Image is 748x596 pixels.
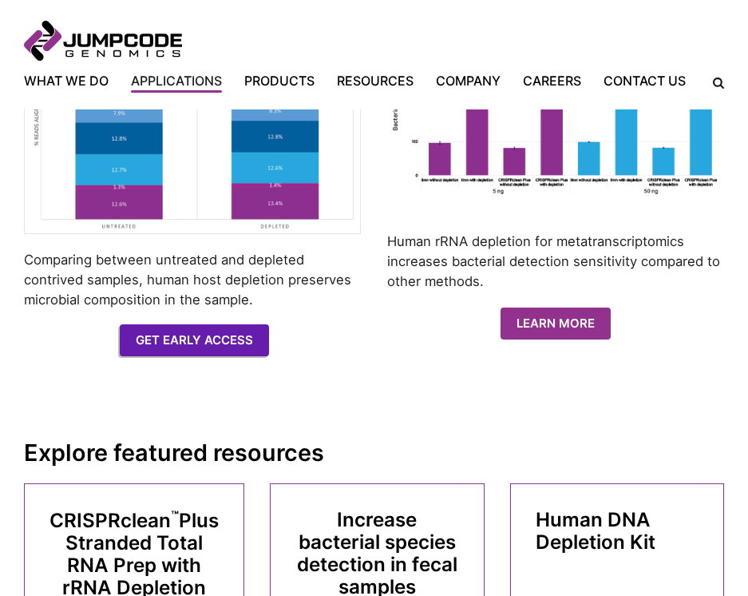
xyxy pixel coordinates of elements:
[425,71,512,90] a: Company
[512,71,592,90] a: Careers
[120,324,269,357] a: Get Early Access
[24,439,724,467] h2: Explore featured resources
[387,232,724,292] p: Human rRNA depletion for metatranscriptomics increases bacterial detection sensitivity compared t...
[233,71,326,90] a: Products
[592,71,697,90] a: Contact Us
[24,71,120,90] a: What We Do
[501,308,611,340] a: Learn More
[24,250,361,310] p: Comparing between untreated and depleted contrived samples, human host depletion preserves microb...
[171,508,179,523] sup: ™
[326,71,425,90] a: Resources
[120,71,233,90] a: Applications
[536,509,699,554] h3: Human DNA Depletion Kit
[24,71,702,90] nav: Primary Navigation
[702,77,724,89] label: Search the site.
